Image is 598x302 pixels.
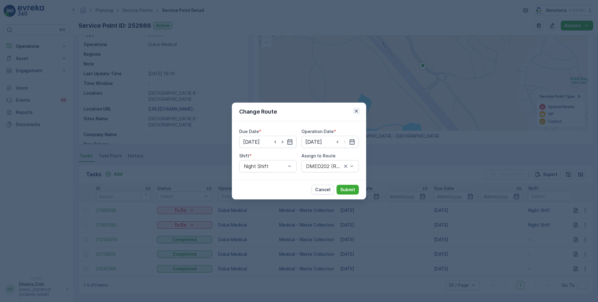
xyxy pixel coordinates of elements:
[239,136,297,148] input: dd/mm/yyyy
[301,153,336,158] label: Assign to Route
[301,136,359,148] input: dd/mm/yyyy
[239,129,259,134] label: Due Date
[340,187,355,193] p: Submit
[301,129,334,134] label: Operation Date
[312,185,334,195] button: Cancel
[315,187,330,193] p: Cancel
[239,107,277,116] p: Change Route
[239,153,249,158] label: Shift
[337,185,359,195] button: Submit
